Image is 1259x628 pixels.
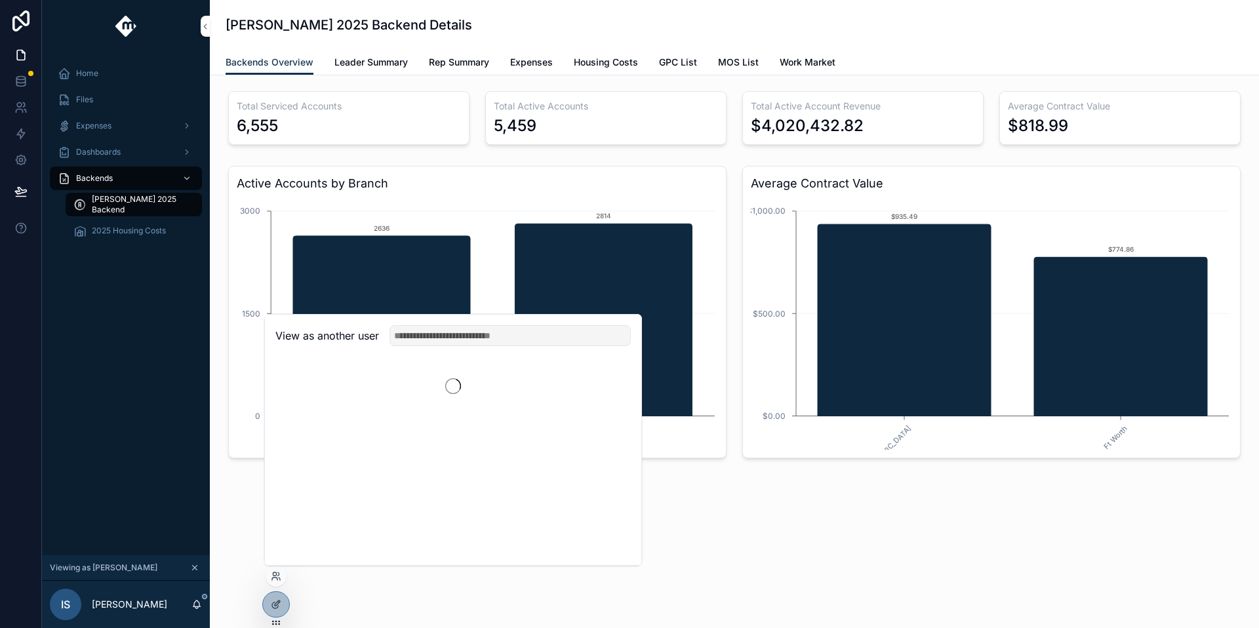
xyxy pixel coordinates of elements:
[574,50,638,77] a: Housing Costs
[237,115,278,136] div: 6,555
[50,88,202,111] a: Files
[237,198,718,450] div: chart
[1102,423,1129,451] text: Ft Worth
[1108,245,1134,253] text: $774.86
[76,173,113,184] span: Backends
[510,50,553,77] a: Expenses
[76,147,121,157] span: Dashboards
[1008,100,1232,113] h3: Average Contract Value
[510,56,553,69] span: Expenses
[751,174,1232,193] h3: Average Contract Value
[92,226,166,236] span: 2025 Housing Costs
[255,411,260,421] tspan: 0
[659,56,697,69] span: GPC List
[1008,115,1068,136] div: $818.99
[429,50,489,77] a: Rep Summary
[226,56,313,69] span: Backends Overview
[747,206,786,216] tspan: $1,000.00
[334,56,408,69] span: Leader Summary
[718,56,759,69] span: MOS List
[226,50,313,75] a: Backends Overview
[237,100,461,113] h3: Total Serviced Accounts
[780,50,835,77] a: Work Market
[42,52,210,260] div: scrollable content
[494,100,718,113] h3: Total Active Accounts
[50,62,202,85] a: Home
[275,328,379,343] h2: View as another user
[226,16,472,34] h1: [PERSON_NAME] 2025 Backend Details
[76,94,93,105] span: Files
[753,309,786,319] tspan: $500.00
[50,140,202,164] a: Dashboards
[242,309,260,319] tspan: 1500
[50,562,157,573] span: Viewing as [PERSON_NAME]
[574,56,638,69] span: Housing Costs
[751,198,1232,450] div: chart
[76,121,111,131] span: Expenses
[596,212,611,220] text: 2814
[240,206,260,216] tspan: 3000
[115,16,137,37] img: App logo
[61,597,70,612] span: IS
[334,50,408,77] a: Leader Summary
[374,224,390,232] text: 2636
[76,68,98,79] span: Home
[891,212,917,220] text: $935.49
[92,194,189,215] span: [PERSON_NAME] 2025 Backend
[659,50,697,77] a: GPC List
[751,115,864,136] div: $4,020,432.82
[780,56,835,69] span: Work Market
[751,100,975,113] h3: Total Active Account Revenue
[718,50,759,77] a: MOS List
[50,167,202,190] a: Backends
[66,219,202,243] a: 2025 Housing Costs
[494,115,536,136] div: 5,459
[429,56,489,69] span: Rep Summary
[50,114,202,138] a: Expenses
[92,598,167,611] p: [PERSON_NAME]
[237,174,718,193] h3: Active Accounts by Branch
[66,193,202,216] a: [PERSON_NAME] 2025 Backend
[763,411,786,421] tspan: $0.00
